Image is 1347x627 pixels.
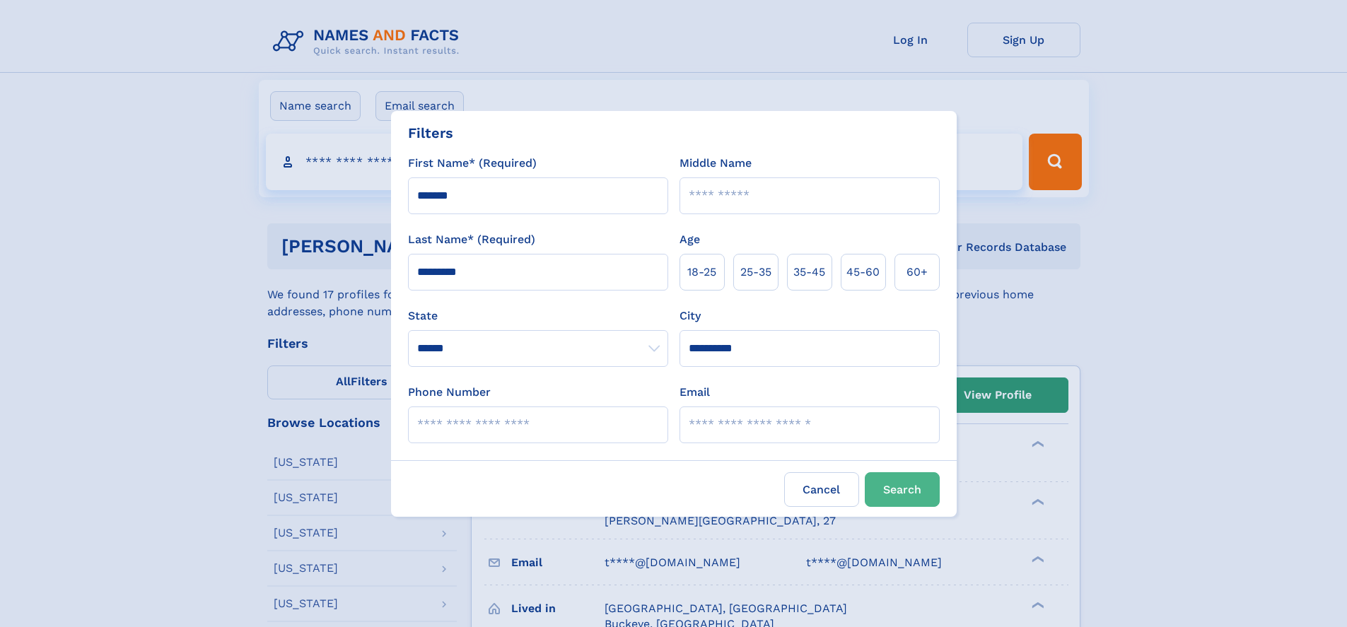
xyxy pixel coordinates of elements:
[680,231,700,248] label: Age
[408,155,537,172] label: First Name* (Required)
[793,264,825,281] span: 35‑45
[906,264,928,281] span: 60+
[408,384,491,401] label: Phone Number
[784,472,859,507] label: Cancel
[680,384,710,401] label: Email
[740,264,771,281] span: 25‑35
[408,122,453,143] div: Filters
[680,155,752,172] label: Middle Name
[408,231,535,248] label: Last Name* (Required)
[680,307,701,324] label: City
[846,264,880,281] span: 45‑60
[408,307,668,324] label: State
[865,472,940,507] button: Search
[687,264,716,281] span: 18‑25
